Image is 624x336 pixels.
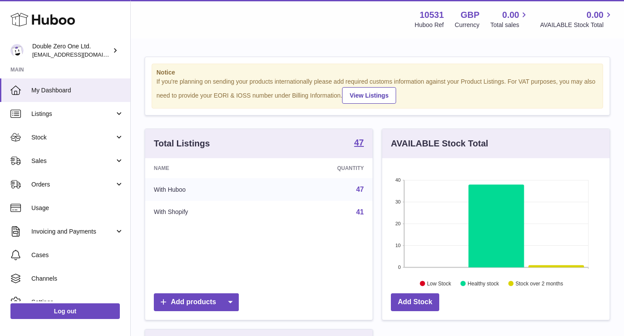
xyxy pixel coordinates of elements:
span: Orders [31,180,115,189]
h3: AVAILABLE Stock Total [391,138,488,149]
a: 0.00 AVAILABLE Stock Total [540,9,614,29]
text: 0 [398,265,400,270]
span: Cases [31,251,124,259]
text: 20 [395,221,400,226]
h3: Total Listings [154,138,210,149]
span: Channels [31,275,124,283]
strong: GBP [461,9,479,21]
a: 47 [354,138,364,149]
a: View Listings [342,87,396,104]
div: Huboo Ref [415,21,444,29]
th: Name [145,158,268,178]
a: 47 [356,186,364,193]
td: With Huboo [145,178,268,201]
strong: 47 [354,138,364,147]
text: Healthy stock [468,280,499,286]
th: Quantity [268,158,373,178]
div: Currency [455,21,480,29]
a: Add Stock [391,293,439,311]
span: Sales [31,157,115,165]
strong: 10531 [420,9,444,21]
div: If you're planning on sending your products internationally please add required customs informati... [156,78,598,104]
span: 0.00 [587,9,604,21]
td: With Shopify [145,201,268,224]
text: 10 [395,243,400,248]
strong: Notice [156,68,598,77]
span: Settings [31,298,124,306]
a: Log out [10,303,120,319]
span: [EMAIL_ADDRESS][DOMAIN_NAME] [32,51,128,58]
img: hello@001skincare.com [10,44,24,57]
div: Double Zero One Ltd. [32,42,111,59]
span: 0.00 [502,9,519,21]
a: 41 [356,208,364,216]
text: 40 [395,177,400,183]
span: AVAILABLE Stock Total [540,21,614,29]
span: Stock [31,133,115,142]
text: Low Stock [427,280,451,286]
span: Listings [31,110,115,118]
text: 30 [395,199,400,204]
span: Usage [31,204,124,212]
span: My Dashboard [31,86,124,95]
span: Total sales [490,21,529,29]
a: 0.00 Total sales [490,9,529,29]
a: Add products [154,293,239,311]
text: Stock over 2 months [515,280,563,286]
span: Invoicing and Payments [31,227,115,236]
